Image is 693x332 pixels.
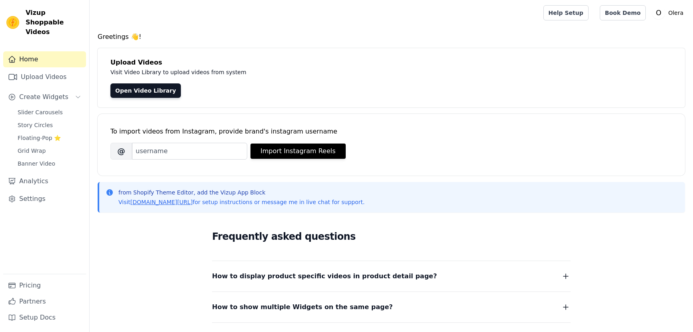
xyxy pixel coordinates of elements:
[110,143,132,160] span: @
[118,188,365,196] p: from Shopify Theme Editor, add the Vizup App Block
[118,198,365,206] p: Visit for setup instructions or message me in live chat for support.
[13,107,86,118] a: Slider Carousels
[652,6,687,20] button: O Olera
[130,199,193,205] a: [DOMAIN_NAME][URL]
[110,58,672,67] h4: Upload Videos
[13,119,86,131] a: Story Circles
[3,277,86,294] a: Pricing
[13,158,86,169] a: Banner Video
[18,108,63,116] span: Slider Carousels
[19,92,68,102] span: Create Widgets
[18,134,61,142] span: Floating-Pop ⭐
[3,294,86,310] a: Partners
[212,302,571,313] button: How to show multiple Widgets on the same page?
[98,32,685,42] h4: Greetings 👋!
[3,310,86,326] a: Setup Docs
[18,147,46,155] span: Grid Wrap
[212,302,393,313] span: How to show multiple Widgets on the same page?
[543,5,589,20] a: Help Setup
[110,83,181,98] a: Open Video Library
[3,191,86,207] a: Settings
[18,121,53,129] span: Story Circles
[656,9,661,17] text: O
[665,6,687,20] p: Olera
[212,271,571,282] button: How to display product specific videos in product detail page?
[3,173,86,189] a: Analytics
[110,127,672,136] div: To import videos from Instagram, provide brand's instagram username
[3,89,86,105] button: Create Widgets
[13,132,86,144] a: Floating-Pop ⭐
[250,144,346,159] button: Import Instagram Reels
[13,145,86,156] a: Grid Wrap
[132,143,247,160] input: username
[600,5,646,20] a: Book Demo
[110,67,469,77] p: Visit Video Library to upload videos from system
[6,16,19,29] img: Vizup
[212,229,571,245] h2: Frequently asked questions
[18,160,55,168] span: Banner Video
[26,8,83,37] span: Vizup Shoppable Videos
[212,271,437,282] span: How to display product specific videos in product detail page?
[3,69,86,85] a: Upload Videos
[3,51,86,67] a: Home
